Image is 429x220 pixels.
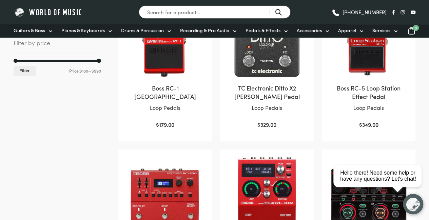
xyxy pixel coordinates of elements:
h2: Boss RC-1 [GEOGRAPHIC_DATA] [125,84,205,101]
iframe: Chat with our support team [331,145,429,220]
span: Guitars & Bass [14,27,45,34]
span: Pianos & Keyboards [61,27,105,34]
span: 0 [413,25,419,31]
span: Drums & Percussion [121,27,164,34]
bdi: 329.00 [257,121,276,128]
span: $ [257,121,260,128]
span: $ [359,121,362,128]
span: $ [156,121,159,128]
span: [PHONE_NUMBER] [343,9,387,15]
bdi: 349.00 [359,121,378,128]
div: Price: — [14,66,101,76]
span: Accessories [297,27,322,34]
span: Pedals & Effects [246,27,280,34]
h2: TC Electronic Ditto X2 [PERSON_NAME] Pedal [227,84,307,101]
input: Search for a product ... [139,5,291,19]
p: Loop Pedals [329,103,409,112]
span: Apparel [338,27,356,34]
button: Filter [14,66,36,76]
span: $160 [80,68,88,74]
span: $990 [92,68,101,74]
span: Recording & Pro Audio [180,27,229,34]
p: Loop Pedals [125,103,205,112]
span: Filter by price [14,38,101,54]
a: [PHONE_NUMBER] [331,7,387,17]
h2: Boss RC-5 Loop Station Effect Pedal [329,84,409,101]
p: Loop Pedals [227,103,307,112]
span: Services [372,27,390,34]
img: World of Music [14,7,83,17]
bdi: 179.00 [156,121,174,128]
